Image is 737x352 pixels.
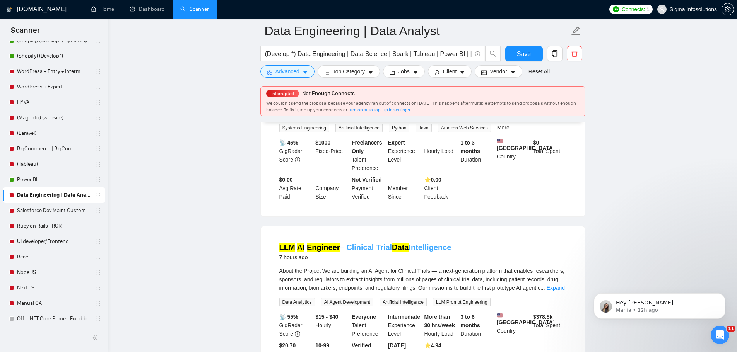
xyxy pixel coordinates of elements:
b: ⭐️ 0.00 [424,177,441,183]
div: About the Project We are building an AI Agent for Clinical Trials — a next-generation platform th... [279,267,566,292]
button: idcardVendorcaret-down [475,65,522,78]
iframe: Intercom live chat [711,326,729,344]
span: caret-down [413,70,418,75]
b: More than 30 hrs/week [424,314,455,328]
a: LLM AI Engineer– Clinical TrialDataIntelligence [279,243,451,252]
b: - [388,177,390,183]
span: Not Enough Connects [302,90,355,97]
a: Next JS [17,280,91,296]
b: 📡 55% [279,314,298,320]
span: copy [547,50,562,57]
span: caret-down [368,70,373,75]
a: Expand [547,285,565,291]
span: We couldn’t send the proposal because your agency ran out of connects on [DATE]. This happens aft... [266,100,576,112]
a: Manual QA [17,296,91,311]
a: Salesforce Dev Maint Custom - Ignore sales cloud [17,203,91,218]
div: Duration [459,313,495,338]
b: [GEOGRAPHIC_DATA] [497,138,555,151]
span: Systems Engineering [279,124,329,132]
a: WordPress + Expert [17,79,91,95]
span: holder [95,130,101,136]
b: 1 to 3 months [460,139,480,154]
span: Data Analytics [279,298,315,306]
div: Hourly Load [423,138,459,172]
div: Country [495,138,532,172]
b: - [315,177,317,183]
a: WordPress + Entry + Interm [17,64,91,79]
div: Fixed-Price [314,138,350,172]
a: Reset All [528,67,550,76]
div: Experience Level [386,313,423,338]
div: Hourly [314,313,350,338]
button: folderJobscaret-down [383,65,425,78]
a: turn on auto top-up in settings. [348,107,411,112]
b: $ 378.5k [533,314,553,320]
button: search [485,46,501,61]
b: Everyone [352,314,376,320]
a: dashboardDashboard [130,6,165,12]
span: Job Category [333,67,365,76]
mark: LLM [279,243,295,252]
b: - [424,139,426,146]
span: holder [95,316,101,322]
b: $ 1000 [315,139,330,146]
span: user [434,70,440,75]
span: 11 [727,326,735,332]
span: holder [95,285,101,291]
b: Verified [352,342,371,349]
button: copy [547,46,563,61]
span: caret-down [510,70,516,75]
span: idcard [481,70,487,75]
div: GigRadar Score [278,313,314,338]
span: caret-down [303,70,308,75]
b: Not Verified [352,177,382,183]
button: settingAdvancedcaret-down [260,65,315,78]
span: bars [324,70,330,75]
b: $20.70 [279,342,296,349]
div: Avg Rate Paid [278,175,314,201]
b: $0.00 [279,177,293,183]
div: Total Spent [532,138,568,172]
div: 7 hours ago [279,253,451,262]
div: GigRadar Score [278,138,314,172]
div: Hourly Load [423,313,459,338]
span: 1 [646,5,650,14]
div: Company Size [314,175,350,201]
span: Save [517,49,531,59]
b: $ 0 [533,139,539,146]
span: edit [571,26,581,36]
img: logo [7,3,12,16]
b: 10-99 [315,342,329,349]
b: [GEOGRAPHIC_DATA] [497,313,555,325]
a: (Magento) (website) [17,110,91,126]
span: folder [390,70,395,75]
a: React [17,249,91,265]
span: Interrupted [269,91,296,96]
span: holder [95,161,101,167]
span: holder [95,115,101,121]
b: 3 to 6 months [460,314,480,328]
a: More... [497,124,514,131]
span: holder [95,68,101,75]
a: homeHome [91,6,114,12]
span: holder [95,207,101,214]
button: barsJob Categorycaret-down [318,65,380,78]
div: Country [495,313,532,338]
div: Duration [459,138,495,172]
span: Connects: [622,5,645,14]
span: holder [95,254,101,260]
span: Scanner [5,25,46,41]
b: [DATE] [388,342,406,349]
a: Node.JS [17,265,91,280]
span: user [659,7,665,12]
span: Java [416,124,431,132]
span: holder [95,99,101,105]
b: $15 - $40 [315,314,338,320]
div: Payment Verified [350,175,386,201]
b: Freelancers Only [352,139,382,154]
a: (Tableau) [17,156,91,172]
span: holder [95,177,101,183]
b: ⭐️ 4.94 [424,342,441,349]
span: Vendor [490,67,507,76]
span: holder [95,53,101,59]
